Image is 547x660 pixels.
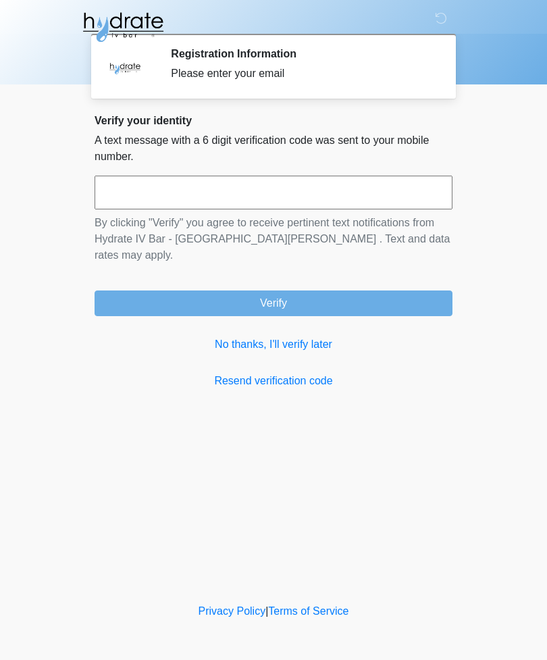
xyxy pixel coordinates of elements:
a: Privacy Policy [199,605,266,617]
img: Agent Avatar [105,47,145,88]
a: Terms of Service [268,605,348,617]
div: Please enter your email [171,66,432,82]
p: By clicking "Verify" you agree to receive pertinent text notifications from Hydrate IV Bar - [GEO... [95,215,452,263]
img: Hydrate IV Bar - Fort Collins Logo [81,10,165,44]
a: Resend verification code [95,373,452,389]
button: Verify [95,290,452,316]
a: | [265,605,268,617]
h2: Verify your identity [95,114,452,127]
p: A text message with a 6 digit verification code was sent to your mobile number. [95,132,452,165]
a: No thanks, I'll verify later [95,336,452,353]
